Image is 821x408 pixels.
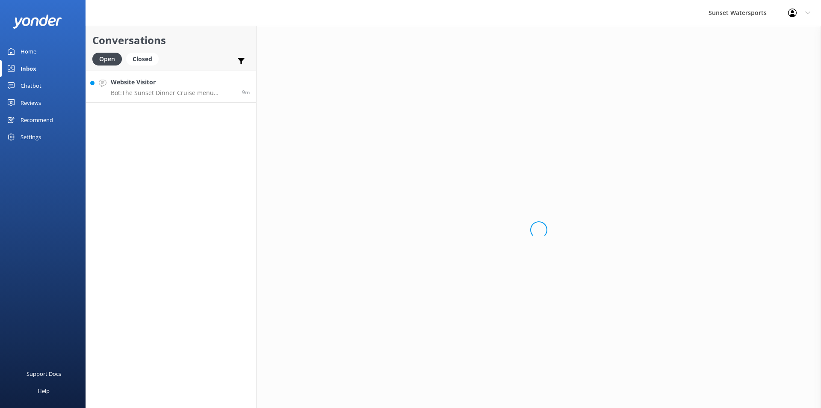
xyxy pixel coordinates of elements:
div: Home [21,43,36,60]
img: yonder-white-logo.png [13,15,62,29]
a: Open [92,54,126,63]
div: Support Docs [27,365,61,382]
h2: Conversations [92,32,250,48]
p: Bot: The Sunset Dinner Cruise menu includes a full island-style dinner with dishes like blackened... [111,89,236,97]
div: Reviews [21,94,41,111]
a: Website VisitorBot:The Sunset Dinner Cruise menu includes a full island-style dinner with dishes ... [86,71,256,103]
span: Sep 10 2025 10:28am (UTC -05:00) America/Cancun [242,89,250,96]
div: Closed [126,53,159,66]
div: Help [38,382,50,399]
h4: Website Visitor [111,77,236,87]
div: Recommend [21,111,53,128]
div: Inbox [21,60,36,77]
a: Closed [126,54,163,63]
div: Settings [21,128,41,146]
div: Open [92,53,122,66]
div: Chatbot [21,77,41,94]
